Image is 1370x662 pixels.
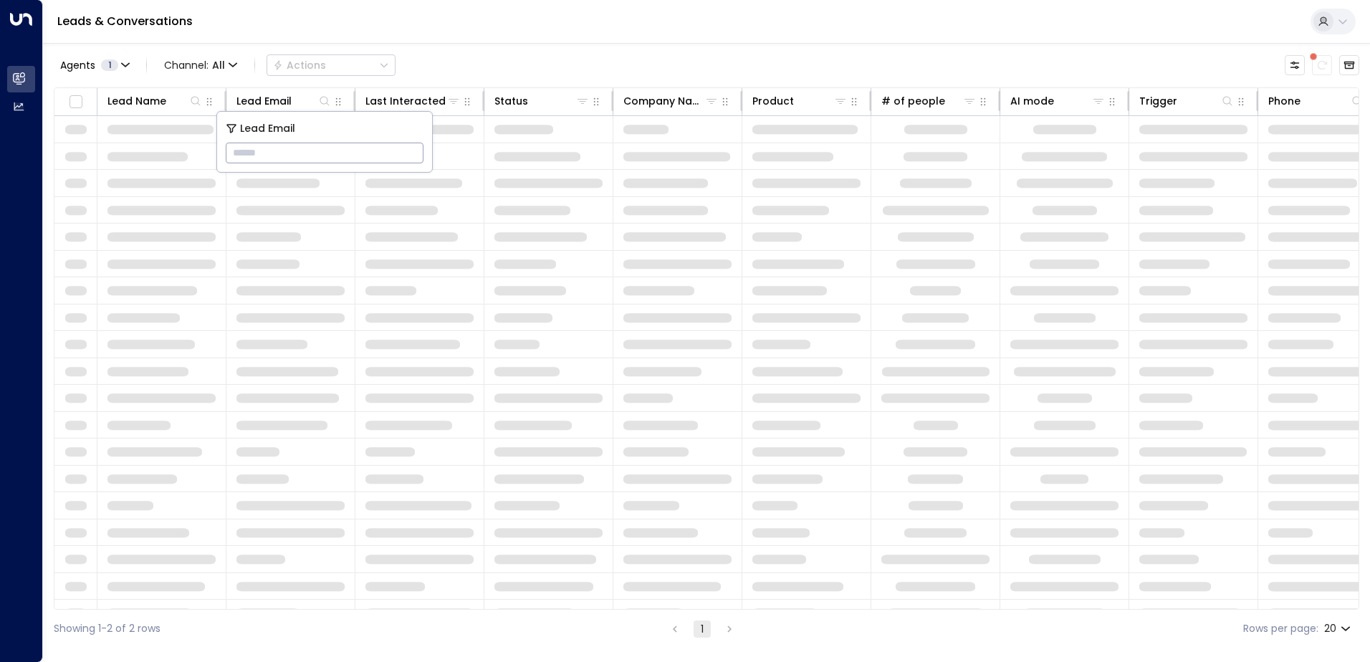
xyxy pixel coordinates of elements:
[365,92,461,110] div: Last Interacted
[881,92,977,110] div: # of people
[54,621,161,636] div: Showing 1-2 of 2 rows
[1139,92,1235,110] div: Trigger
[1268,92,1364,110] div: Phone
[494,92,590,110] div: Status
[694,620,711,638] button: page 1
[1339,55,1359,75] button: Archived Leads
[752,92,848,110] div: Product
[60,60,95,70] span: Agents
[273,59,326,72] div: Actions
[752,92,794,110] div: Product
[101,59,118,71] span: 1
[623,92,719,110] div: Company Name
[107,92,166,110] div: Lead Name
[1268,92,1300,110] div: Phone
[267,54,396,76] div: Button group with a nested menu
[1139,92,1177,110] div: Trigger
[1324,618,1354,639] div: 20
[212,59,225,71] span: All
[1010,92,1106,110] div: AI mode
[1312,55,1332,75] span: There are new threads available. Refresh the grid to view the latest updates.
[1285,55,1305,75] button: Customize
[1010,92,1054,110] div: AI mode
[54,55,135,75] button: Agents1
[107,92,203,110] div: Lead Name
[240,120,295,137] span: Lead Email
[158,55,243,75] button: Channel:All
[494,92,528,110] div: Status
[158,55,243,75] span: Channel:
[365,92,446,110] div: Last Interacted
[267,54,396,76] button: Actions
[236,92,332,110] div: Lead Email
[1243,621,1318,636] label: Rows per page:
[666,620,739,638] nav: pagination navigation
[623,92,704,110] div: Company Name
[881,92,945,110] div: # of people
[57,13,193,29] a: Leads & Conversations
[236,92,292,110] div: Lead Email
